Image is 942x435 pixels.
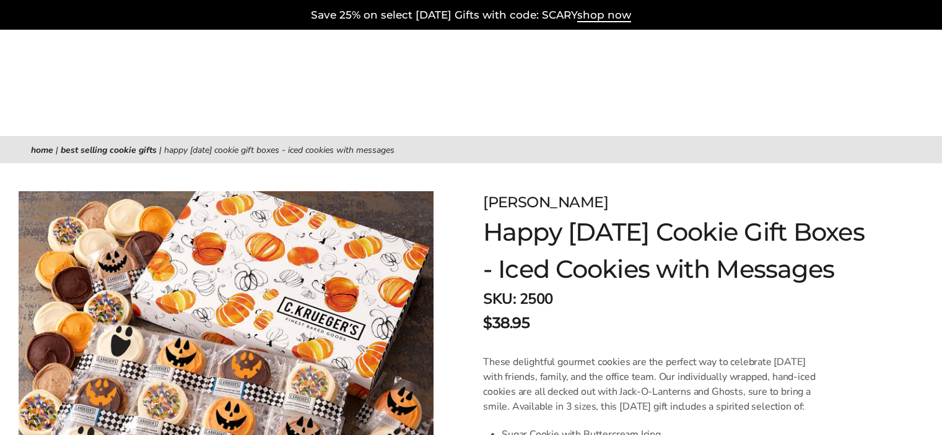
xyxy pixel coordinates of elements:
[483,213,878,288] h1: Happy [DATE] Cookie Gift Boxes - Iced Cookies with Messages
[483,289,516,309] strong: SKU:
[159,144,162,156] span: |
[483,355,822,414] p: These delightful gourmet cookies are the perfect way to celebrate [DATE] with friends, family, an...
[311,9,631,22] a: Save 25% on select [DATE] Gifts with code: SCARYshop now
[61,144,157,156] a: Best Selling Cookie Gifts
[520,289,553,309] span: 2500
[483,312,530,334] span: $38.95
[577,9,631,22] span: shop now
[56,144,58,156] span: |
[164,144,395,156] span: Happy [DATE] Cookie Gift Boxes - Iced Cookies with Messages
[483,191,878,213] div: [PERSON_NAME]
[31,143,911,157] nav: breadcrumbs
[31,144,53,156] a: Home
